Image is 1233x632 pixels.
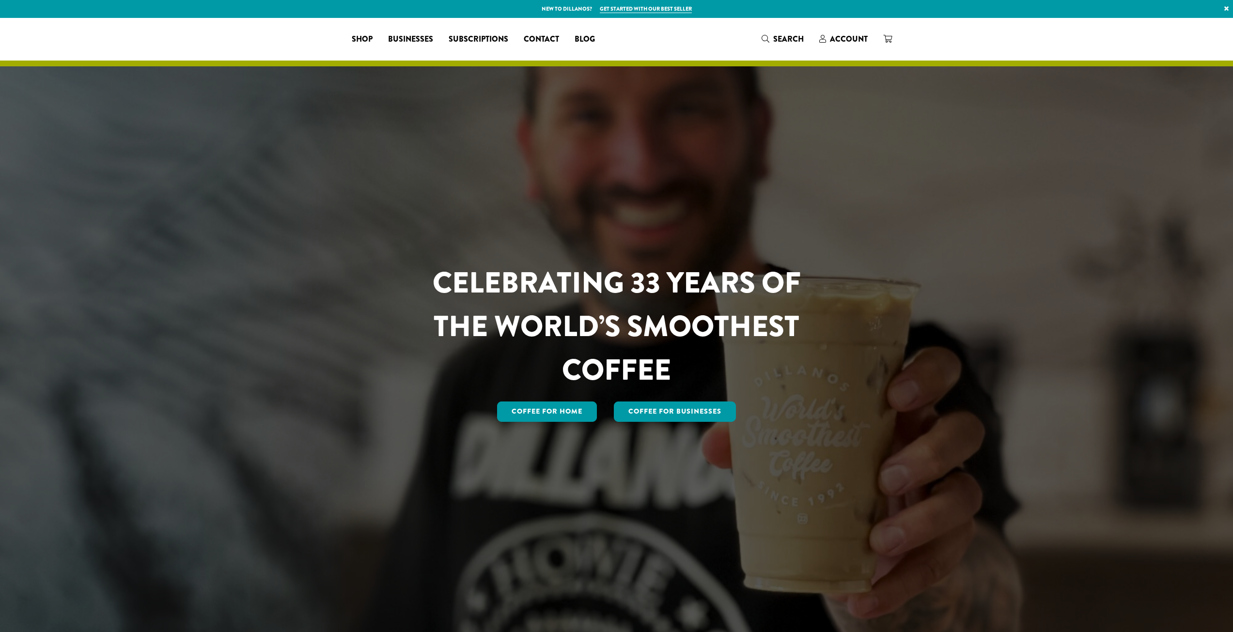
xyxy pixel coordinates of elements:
h1: CELEBRATING 33 YEARS OF THE WORLD’S SMOOTHEST COFFEE [404,261,829,392]
a: Get started with our best seller [600,5,692,13]
span: Subscriptions [449,33,508,46]
a: Shop [344,31,380,47]
span: Businesses [388,33,433,46]
a: Coffee For Businesses [614,401,736,422]
span: Account [830,33,868,45]
a: Search [754,31,812,47]
a: Coffee for Home [497,401,597,422]
span: Contact [524,33,559,46]
span: Search [773,33,804,45]
span: Blog [575,33,595,46]
span: Shop [352,33,373,46]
